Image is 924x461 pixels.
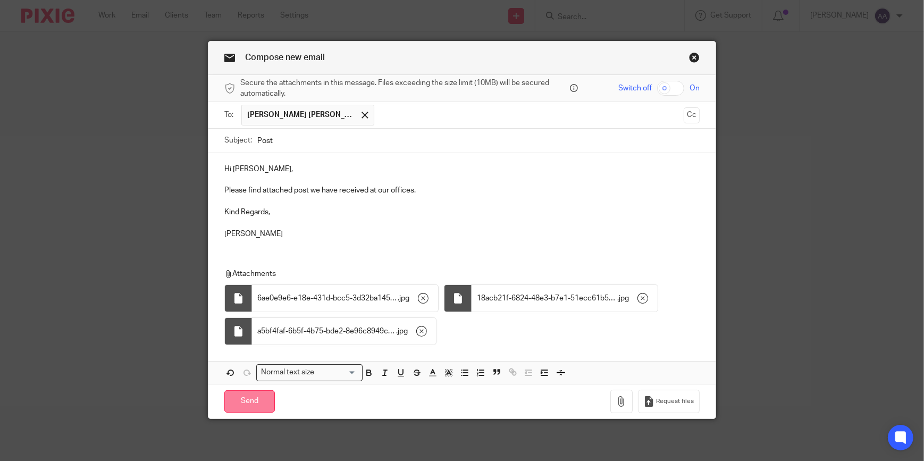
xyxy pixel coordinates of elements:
span: Compose new email [245,53,325,62]
span: jpg [399,293,409,304]
span: Secure the attachments in this message. Files exceeding the size limit (10MB) will be secured aut... [240,78,567,99]
span: Request files [656,397,694,406]
label: To: [224,110,236,120]
span: jpg [619,293,629,304]
span: Normal text size [259,367,317,378]
div: . [252,318,436,345]
button: Cc [684,107,700,123]
p: Attachments [224,269,689,279]
span: 18acb21f-6824-48e3-b7e1-51ecc61b5bbe [477,293,617,304]
input: Search for option [318,367,356,378]
a: Close this dialog window [689,52,700,66]
div: Search for option [256,364,363,381]
span: [PERSON_NAME] [PERSON_NAME] [247,110,354,120]
span: On [690,83,700,94]
input: Send [224,390,275,413]
label: Subject: [224,135,252,146]
p: [PERSON_NAME] [224,229,700,239]
button: Request files [638,390,700,414]
div: . [252,285,438,312]
span: 6ae0e9e6-e18e-431d-bcc5-3d32ba145555 [257,293,398,304]
p: Please find attached post we have received at our offices. [224,185,700,196]
span: jpg [398,326,408,337]
p: Kind Regards, [224,207,700,217]
span: Switch off [618,83,652,94]
div: . [472,285,658,312]
span: a5bf4faf-6b5f-4b75-bde2-8e96c8949cbc [257,326,396,337]
p: Hi [PERSON_NAME], [224,164,700,174]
